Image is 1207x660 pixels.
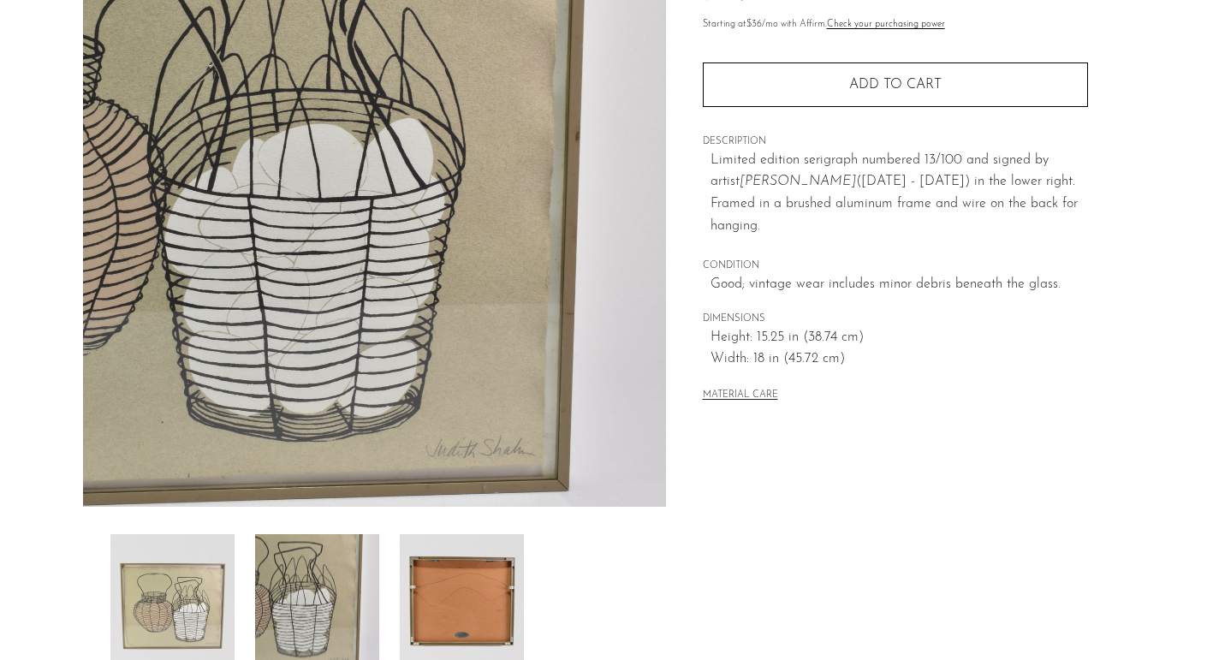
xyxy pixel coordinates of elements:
[849,78,942,92] span: Add to cart
[703,62,1088,107] button: Add to cart
[711,348,1088,371] span: Width: 18 in (45.72 cm)
[703,17,1088,33] p: Starting at /mo with Affirm.
[703,134,1088,150] span: DESCRIPTION
[740,175,856,188] em: [PERSON_NAME]
[711,150,1088,237] p: Limited edition serigraph numbered 13/100 and signed by artist ([DATE] - [DATE]) in the lower rig...
[703,259,1088,274] span: CONDITION
[703,389,778,402] button: MATERIAL CARE
[746,20,762,29] span: $36
[711,274,1088,296] span: Good; vintage wear includes minor debris beneath the glass.
[711,327,1088,349] span: Height: 15.25 in (38.74 cm)
[827,20,945,29] a: Check your purchasing power - Learn more about Affirm Financing (opens in modal)
[703,312,1088,327] span: DIMENSIONS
